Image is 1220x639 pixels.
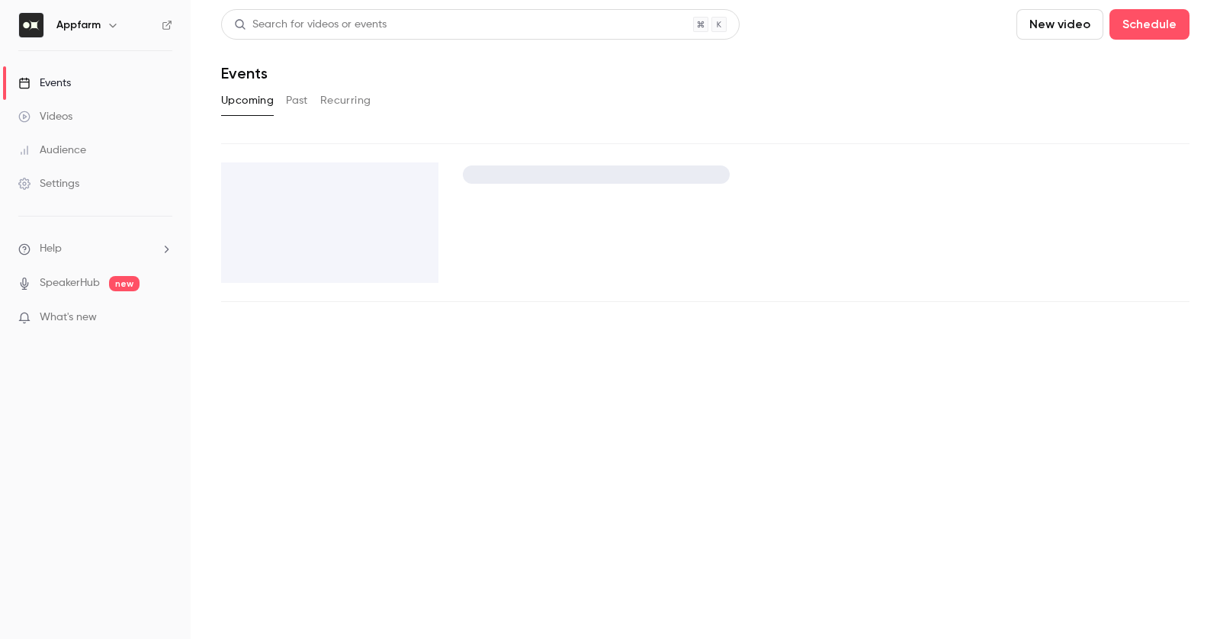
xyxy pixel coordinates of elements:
[40,275,100,291] a: SpeakerHub
[234,17,387,33] div: Search for videos or events
[221,88,274,113] button: Upcoming
[40,310,97,326] span: What's new
[18,143,86,158] div: Audience
[1016,9,1103,40] button: New video
[221,64,268,82] h1: Events
[18,176,79,191] div: Settings
[19,13,43,37] img: Appfarm
[40,241,62,257] span: Help
[320,88,371,113] button: Recurring
[1109,9,1189,40] button: Schedule
[286,88,308,113] button: Past
[109,276,140,291] span: new
[18,241,172,257] li: help-dropdown-opener
[18,109,72,124] div: Videos
[56,18,101,33] h6: Appfarm
[18,75,71,91] div: Events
